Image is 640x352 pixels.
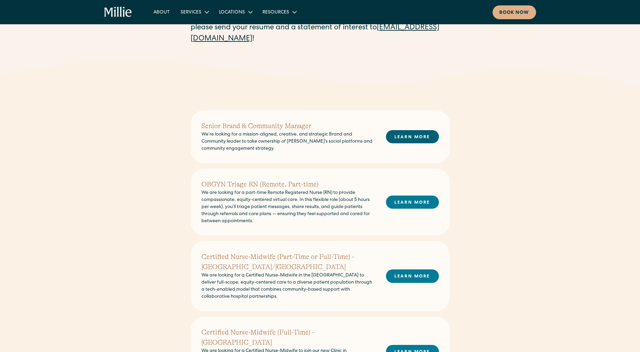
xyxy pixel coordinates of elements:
[180,9,201,16] div: Services
[148,6,175,18] a: About
[386,196,439,209] a: LEARN MORE
[201,252,375,272] h2: Certified Nurse-Midwife (Part-Time or Full-Time) - [GEOGRAPHIC_DATA]/[GEOGRAPHIC_DATA]
[499,9,529,17] div: Book now
[214,6,257,18] div: Locations
[201,131,375,152] p: We’re looking for a mission-aligned, creative, and strategic Brand and Community leader to take o...
[386,130,439,143] a: LEARN MORE
[262,9,289,16] div: Resources
[201,327,375,348] h2: Certified Nurse-Midwife (Full-Time) - [GEOGRAPHIC_DATA]
[219,9,245,16] div: Locations
[493,5,536,19] a: Book now
[175,6,214,18] div: Services
[104,7,132,18] a: home
[257,6,301,18] div: Resources
[386,269,439,283] a: LEARN MORE
[201,121,375,131] h2: Senior Brand & Community Manager
[201,189,375,225] p: We are looking for a part-time Remote Registered Nurse (RN) to provide compassionate, equity-cent...
[201,179,375,189] h2: OBGYN Triage RN (Remote, Part-time)
[201,272,375,300] p: We are looking for a Certified Nurse-Midwife in the [GEOGRAPHIC_DATA] to deliver full-scope, equi...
